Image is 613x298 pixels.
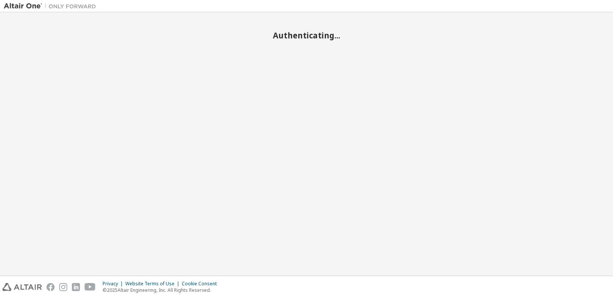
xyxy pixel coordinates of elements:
[2,283,42,291] img: altair_logo.svg
[182,281,221,287] div: Cookie Consent
[72,283,80,291] img: linkedin.svg
[59,283,67,291] img: instagram.svg
[47,283,55,291] img: facebook.svg
[125,281,182,287] div: Website Terms of Use
[103,287,221,293] p: © 2025 Altair Engineering, Inc. All Rights Reserved.
[4,2,100,10] img: Altair One
[4,30,609,40] h2: Authenticating...
[85,283,96,291] img: youtube.svg
[103,281,125,287] div: Privacy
